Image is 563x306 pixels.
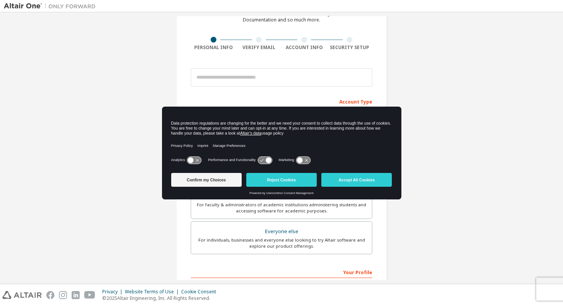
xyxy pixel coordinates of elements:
div: For Free Trials, Licenses, Downloads, Learning & Documentation and so much more. [228,11,335,23]
div: Verify Email [236,44,282,51]
div: Security Setup [327,44,373,51]
p: © 2025 Altair Engineering, Inc. All Rights Reserved. [102,295,221,301]
div: Account Info [281,44,327,51]
div: Personal Info [191,44,236,51]
div: Everyone else [196,226,367,237]
img: instagram.svg [59,291,67,299]
div: Privacy [102,289,125,295]
div: Account Type [191,95,372,107]
div: Cookie Consent [181,289,221,295]
div: Your Profile [191,266,372,278]
div: Website Terms of Use [125,289,181,295]
img: altair_logo.svg [2,291,42,299]
div: For individuals, businesses and everyone else looking to try Altair software and explore our prod... [196,237,367,249]
img: linkedin.svg [72,291,80,299]
div: For faculty & administrators of academic institutions administering students and accessing softwa... [196,202,367,214]
img: youtube.svg [84,291,95,299]
img: Altair One [4,2,100,10]
img: facebook.svg [46,291,54,299]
